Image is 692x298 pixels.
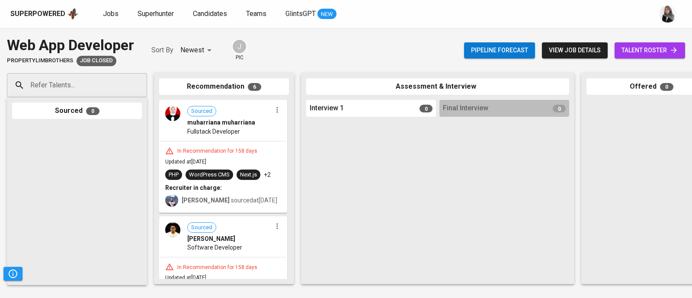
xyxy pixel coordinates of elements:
span: 0 [660,83,673,91]
div: Sourced [12,103,142,119]
div: PHP [169,171,179,179]
div: WordPress CMS [189,171,230,179]
b: Recruiter in charge: [165,184,222,191]
p: Newest [180,45,204,55]
div: Next.js [240,171,257,179]
span: Fullstack Developer [187,127,240,136]
div: Job already placed by Glints [77,56,116,66]
a: Jobs [103,9,120,19]
a: Candidates [193,9,229,19]
span: 0 [420,105,432,112]
span: Jobs [103,10,119,18]
div: Newest [180,42,215,58]
img: app logo [67,7,79,20]
span: Candidates [193,10,227,18]
button: Pipeline forecast [464,42,535,58]
span: sourced at [DATE] [182,197,277,204]
a: Superhunter [138,9,176,19]
span: 0 [86,107,99,115]
div: Recommendation [159,78,289,95]
span: Pipeline forecast [471,45,528,56]
div: pic [232,39,247,61]
span: Interview 1 [310,103,344,113]
img: 9ba5052ce77945d6b0a36b5fbe043f48.jpg [165,222,180,237]
div: Assessment & Interview [306,78,569,95]
span: GlintsGPT [285,10,316,18]
span: talent roster [622,45,678,56]
span: PropertyLimBrothers [7,57,73,65]
a: Teams [246,9,268,19]
span: [PERSON_NAME] [187,234,235,243]
p: +2 [264,170,271,179]
span: Sourced [188,107,216,115]
b: [PERSON_NAME] [182,197,230,204]
span: Updated at [DATE] [165,159,206,165]
button: Open [142,84,144,86]
a: GlintsGPT NEW [285,9,336,19]
span: muharriana muharriana [187,118,255,127]
img: 4ae4c51059048859ce3fdbda7ef6de36.jpg [165,106,180,121]
span: Job Closed [77,57,116,65]
span: 6 [248,83,261,91]
a: talent roster [615,42,685,58]
span: Updated at [DATE] [165,275,206,281]
div: In Recommendation for 158 days [174,264,261,271]
a: Superpoweredapp logo [10,7,79,20]
span: Final Interview [443,103,488,113]
img: christine.raharja@glints.com [165,194,178,207]
span: Sourced [188,224,216,232]
button: Pipeline Triggers [3,267,22,281]
div: J [232,39,247,54]
span: Teams [246,10,266,18]
span: 0 [553,105,566,112]
span: view job details [549,45,601,56]
div: Web App Developer [7,35,134,56]
p: Sort By [151,45,173,55]
div: Superpowered [10,9,65,19]
div: In Recommendation for 158 days [174,147,261,155]
img: sinta.windasari@glints.com [659,5,676,22]
span: Superhunter [138,10,174,18]
span: Software Developer [187,243,242,252]
span: NEW [317,10,336,19]
button: view job details [542,42,608,58]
